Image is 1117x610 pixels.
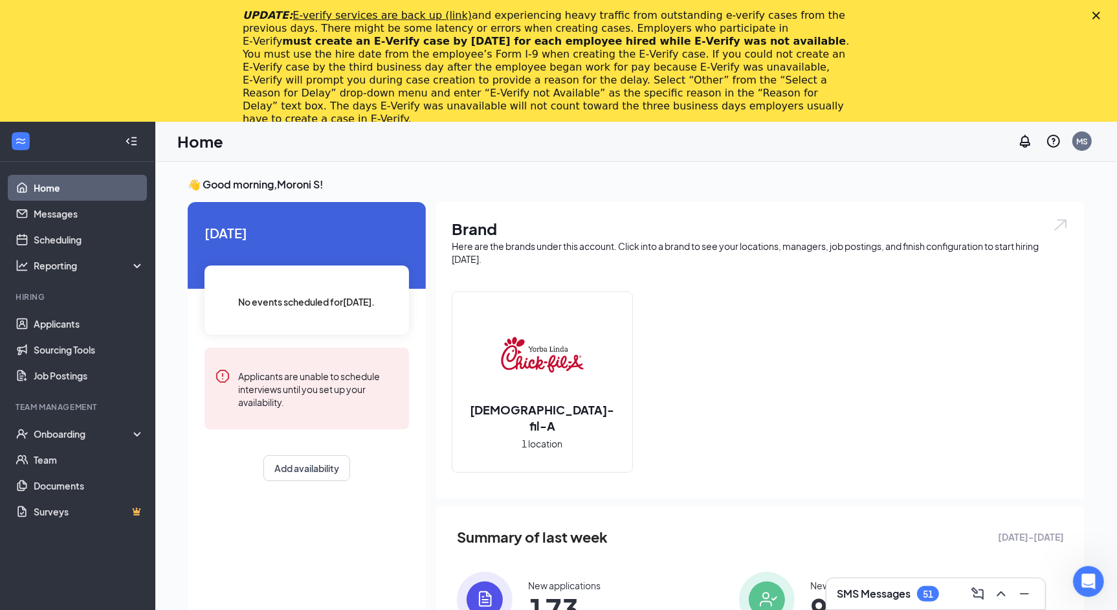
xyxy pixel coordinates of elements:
h1: Home [177,130,223,152]
svg: ChevronUp [993,586,1009,602]
svg: Collapse [125,135,138,148]
img: open.6027fd2a22e1237b5b06.svg [1052,218,1069,232]
div: New hires [810,579,852,592]
a: Documents [34,473,144,499]
a: E-verify services are back up (link) [293,9,472,21]
span: [DATE] - [DATE] [998,530,1064,544]
button: Minimize [1014,583,1035,604]
a: Home [34,175,144,201]
img: Chick-fil-A [501,313,584,396]
svg: QuestionInfo [1046,133,1061,149]
div: Hiring [16,291,142,302]
div: Team Management [16,401,142,412]
h3: 👋 Good morning, Moroni S ! [188,177,1085,192]
button: Add availability [263,455,350,481]
h1: Brand [452,218,1069,240]
svg: Minimize [1017,586,1032,602]
span: [DATE] [205,223,409,243]
svg: Notifications [1017,133,1033,149]
div: Onboarding [34,427,133,440]
svg: UserCheck [16,427,28,440]
svg: Analysis [16,259,28,272]
svg: WorkstreamLogo [14,135,27,148]
a: Scheduling [34,227,144,253]
a: Job Postings [34,363,144,389]
b: must create an E‑Verify case by [DATE] for each employee hired while E‑Verify was not available [282,35,846,47]
h2: [DEMOGRAPHIC_DATA]-fil-A [452,401,632,434]
a: Sourcing Tools [34,337,144,363]
iframe: Intercom live chat [1073,566,1104,597]
div: Close [1092,12,1105,19]
div: Here are the brands under this account. Click into a brand to see your locations, managers, job p... [452,240,1069,265]
span: No events scheduled for [DATE] . [239,295,375,309]
div: MS [1076,136,1088,147]
div: New applications [528,579,601,592]
svg: Error [215,368,230,384]
a: Messages [34,201,144,227]
a: Applicants [34,311,144,337]
div: Applicants are unable to schedule interviews until you set up your availability. [238,368,399,409]
a: Team [34,447,144,473]
button: ChevronUp [991,583,1012,604]
a: SurveysCrown [34,499,144,525]
svg: ComposeMessage [970,586,986,602]
button: ComposeMessage [968,583,988,604]
div: and experiencing heavy traffic from outstanding e-verify cases from the previous days. There migh... [243,9,854,126]
div: Reporting [34,259,145,272]
i: UPDATE: [243,9,472,21]
h3: SMS Messages [837,587,911,601]
div: 51 [923,589,933,600]
span: Summary of last week [457,526,608,548]
span: 1 location [522,436,563,451]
